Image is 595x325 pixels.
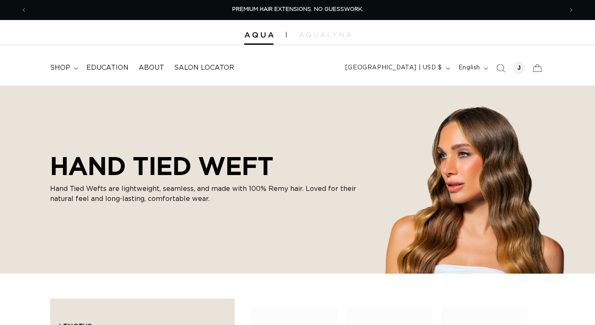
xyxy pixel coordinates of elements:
[232,7,363,12] span: PREMIUM HAIR EXTENSIONS. NO GUESSWORK.
[86,63,129,72] span: Education
[169,58,239,77] a: Salon Locator
[139,63,164,72] span: About
[562,2,580,18] button: Next announcement
[453,60,491,76] button: English
[50,63,70,72] span: shop
[81,58,134,77] a: Education
[458,63,480,72] span: English
[299,32,351,37] img: aqualyna.com
[491,59,510,77] summary: Search
[50,184,367,204] p: Hand Tied Wefts are lightweight, seamless, and made with 100% Remy hair. Loved for their natural ...
[50,151,367,180] h2: HAND TIED WEFT
[45,58,81,77] summary: shop
[15,2,33,18] button: Previous announcement
[340,60,453,76] button: [GEOGRAPHIC_DATA] | USD $
[345,63,442,72] span: [GEOGRAPHIC_DATA] | USD $
[134,58,169,77] a: About
[174,63,234,72] span: Salon Locator
[244,32,273,38] img: Aqua Hair Extensions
